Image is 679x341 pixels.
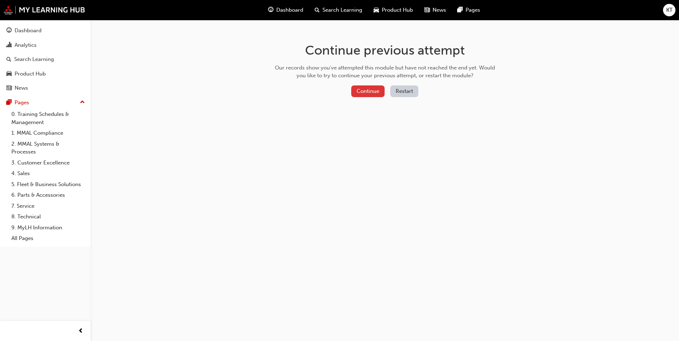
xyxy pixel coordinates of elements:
[374,6,379,15] span: car-icon
[3,67,88,80] a: Product Hub
[15,41,37,49] div: Analytics
[6,71,12,77] span: car-icon
[15,27,42,35] div: Dashboard
[309,3,368,17] a: search-iconSearch Learning
[6,28,12,34] span: guage-icon
[6,42,12,49] span: chart-icon
[382,6,413,14] span: Product Hub
[457,6,463,15] span: pages-icon
[3,82,88,95] a: News
[4,5,85,15] img: mmal
[9,157,88,168] a: 3. Customer Excellence
[3,39,88,52] a: Analytics
[15,99,29,107] div: Pages
[368,3,419,17] a: car-iconProduct Hub
[663,4,675,16] button: KT
[262,3,309,17] a: guage-iconDashboard
[433,6,446,14] span: News
[3,24,88,37] a: Dashboard
[15,84,28,92] div: News
[272,64,498,80] div: Our records show you've attempted this module but have not reached the end yet. Would you like to...
[9,168,88,179] a: 4. Sales
[15,70,46,78] div: Product Hub
[9,233,88,244] a: All Pages
[322,6,362,14] span: Search Learning
[9,222,88,233] a: 9. MyLH Information
[6,100,12,106] span: pages-icon
[9,179,88,190] a: 5. Fleet & Business Solutions
[9,128,88,139] a: 1. MMAL Compliance
[351,85,385,97] button: Continue
[315,6,320,15] span: search-icon
[78,327,83,336] span: prev-icon
[9,190,88,201] a: 6. Parts & Accessories
[9,139,88,157] a: 2. MMAL Systems & Processes
[9,109,88,128] a: 0. Training Schedules & Management
[9,211,88,222] a: 8. Technical
[3,96,88,109] button: Pages
[3,23,88,96] button: DashboardAnalyticsSearch LearningProduct HubNews
[666,6,673,14] span: KT
[424,6,430,15] span: news-icon
[419,3,452,17] a: news-iconNews
[3,53,88,66] a: Search Learning
[14,55,54,63] div: Search Learning
[272,43,498,58] h1: Continue previous attempt
[452,3,486,17] a: pages-iconPages
[6,56,11,63] span: search-icon
[276,6,303,14] span: Dashboard
[6,85,12,91] span: news-icon
[390,85,418,97] button: Restart
[466,6,480,14] span: Pages
[268,6,273,15] span: guage-icon
[80,98,85,107] span: up-icon
[9,201,88,212] a: 7. Service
